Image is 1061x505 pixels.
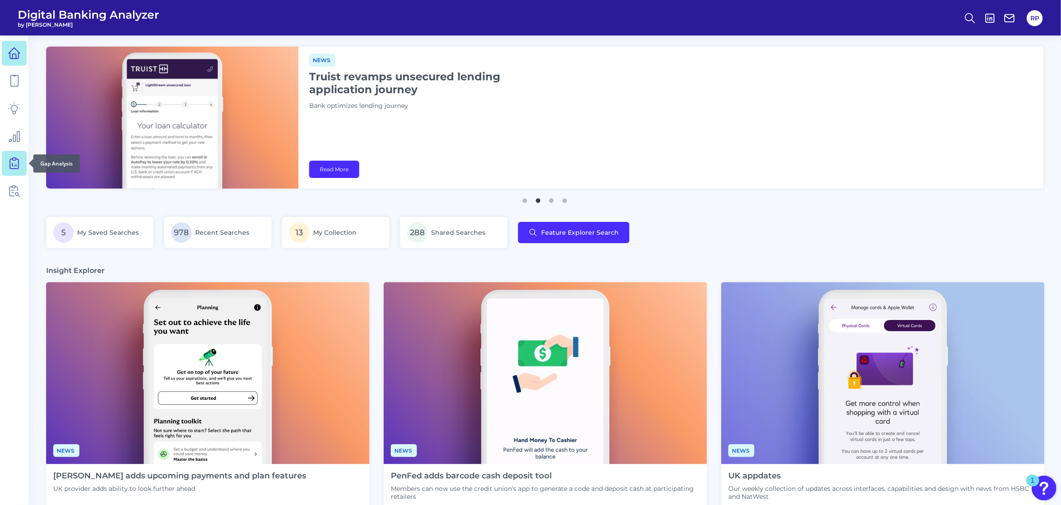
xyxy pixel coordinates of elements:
[728,471,1037,481] h4: UK appdates
[46,217,153,248] a: 5My Saved Searches
[728,446,754,454] a: News
[547,194,556,203] button: 3
[46,47,299,189] img: bannerImg
[53,446,79,454] a: News
[1032,476,1057,501] button: Open Resource Center, 1 new notification
[164,217,271,248] a: 978Recent Searches
[391,471,700,481] h4: PenFed adds barcode cash deposit tool
[18,21,159,28] span: by [PERSON_NAME]
[77,229,139,237] span: My Saved Searches
[309,70,531,96] h1: Truist revamps unsecured lending application journey
[171,222,192,243] span: 978
[391,485,700,501] p: Members can now use the credit union’s app to generate a code and deposit cash at participating r...
[431,229,485,237] span: Shared Searches
[541,229,619,236] span: Feature Explorer Search
[289,222,310,243] span: 13
[46,282,369,464] img: News - Phone (4).png
[309,161,359,178] a: Read More
[53,471,306,481] h4: [PERSON_NAME] adds upcoming payments and plan features
[518,222,629,243] button: Feature Explorer Search
[313,229,357,237] span: My Collection
[309,101,531,111] p: Bank optimizes lending journey
[18,8,159,21] span: Digital Banking Analyzer
[721,282,1045,464] img: Appdates - Phone (9).png
[391,446,417,454] a: News
[560,194,569,203] button: 4
[1031,481,1035,492] div: 1
[282,217,389,248] a: 13My Collection
[309,54,335,67] span: News
[534,194,542,203] button: 2
[728,444,754,457] span: News
[400,217,507,248] a: 288Shared Searches
[33,154,80,173] div: Gap Analysis
[53,222,74,243] span: 5
[391,444,417,457] span: News
[728,485,1037,501] p: Our weekly collection of updates across interfaces, capabilities and design with news from HSBC a...
[53,485,306,493] p: UK provider adds ability to look further ahead
[384,282,707,464] img: News - Phone.png
[520,194,529,203] button: 1
[1027,10,1043,26] button: RP
[195,229,249,237] span: Recent Searches
[407,222,428,243] span: 288
[309,55,335,64] a: News
[46,266,105,275] h3: Insight Explorer
[53,444,79,457] span: News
